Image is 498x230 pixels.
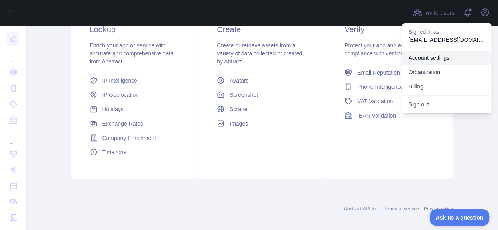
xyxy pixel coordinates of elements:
a: Images [214,116,309,131]
a: Phone Intelligence [341,80,437,94]
a: Account settings [402,51,492,65]
a: Exchange Rates [87,116,182,131]
a: Privacy policy [424,206,453,212]
span: VAT Validation [357,97,393,105]
a: Scrape [214,102,309,116]
a: IP Geolocation [87,88,182,102]
span: IP Geolocation [102,91,139,99]
p: [EMAIL_ADDRESS][DOMAIN_NAME] [409,36,485,44]
a: Timezone [87,145,182,159]
a: Email Reputation [341,65,437,80]
span: Protect your app and ensure compliance with verification APIs [344,42,425,57]
a: IBAN Validation [341,108,437,123]
span: Company Enrichment [102,134,156,142]
a: Company Enrichment [87,131,182,145]
span: Exchange Rates [102,120,144,128]
button: Billing [402,79,492,94]
span: Invite users [424,8,455,18]
h3: Create [217,24,306,35]
a: Organization [402,65,492,79]
span: IP Intelligence [102,77,138,85]
h3: Lookup [90,24,179,35]
a: Abstract API Inc. [344,206,380,212]
a: IP Intelligence [87,73,182,88]
span: Phone Intelligence [357,83,403,91]
a: Terms of service [384,206,419,212]
span: Images [230,120,248,128]
a: Screenshot [214,88,309,102]
a: VAT Validation [341,94,437,108]
h3: Verify [344,24,434,35]
div: ... [6,129,19,145]
button: Invite users [411,6,457,19]
span: Email Reputation [357,69,400,77]
span: Screenshot [230,91,258,99]
span: Enrich your app or service with accurate and comprehensive data from Abstract [90,42,174,65]
button: Sign out [402,97,492,112]
span: Holidays [102,105,124,113]
p: Signed in as [409,28,485,36]
span: Create or retrieve assets from a variety of data collected or created by Abtract [217,42,302,65]
div: ... [6,48,19,64]
a: Holidays [87,102,182,116]
a: Avatars [214,73,309,88]
span: Avatars [230,77,248,85]
iframe: Toggle Customer Support [430,209,490,226]
span: IBAN Validation [357,112,396,120]
span: Timezone [102,148,127,156]
span: Scrape [230,105,247,113]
